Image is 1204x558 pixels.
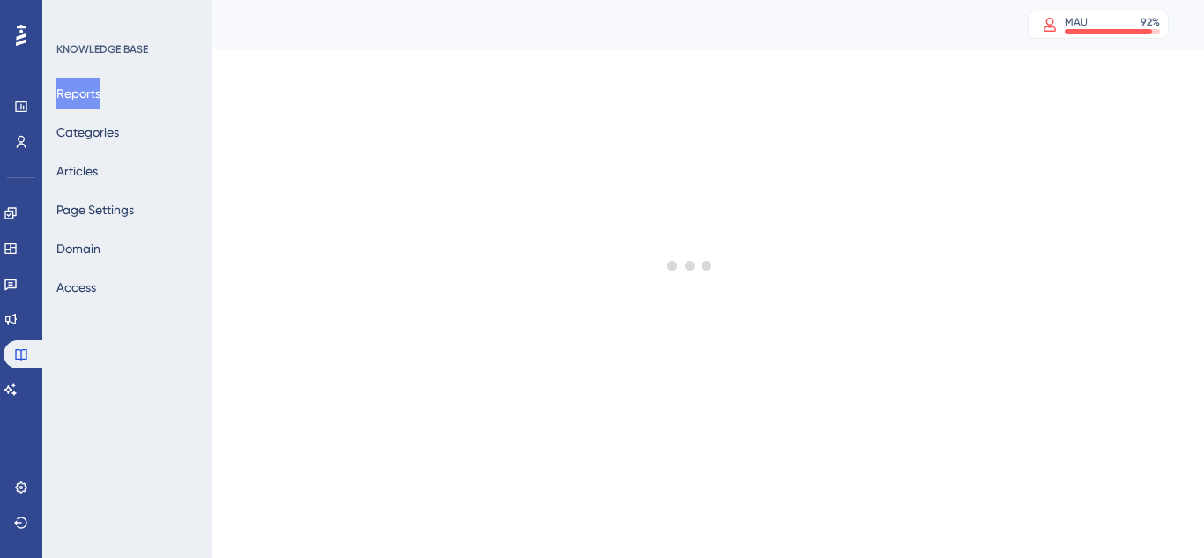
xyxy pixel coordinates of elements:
button: Page Settings [56,194,134,226]
div: KNOWLEDGE BASE [56,42,148,56]
div: MAU [1065,15,1088,29]
button: Access [56,272,96,303]
div: 92 % [1141,15,1160,29]
button: Categories [56,116,119,148]
button: Domain [56,233,100,264]
button: Articles [56,155,98,187]
button: Reports [56,78,100,109]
